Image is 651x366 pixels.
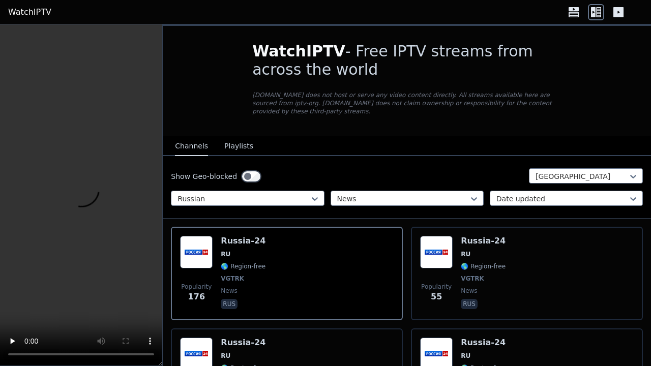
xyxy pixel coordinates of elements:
[461,352,470,360] span: RU
[461,299,478,309] p: rus
[221,262,265,270] span: 🌎 Region-free
[171,171,237,181] label: Show Geo-blocked
[221,352,230,360] span: RU
[221,338,265,348] h6: Russia-24
[461,236,506,246] h6: Russia-24
[8,6,51,18] a: WatchIPTV
[461,287,477,295] span: news
[461,262,506,270] span: 🌎 Region-free
[431,291,442,303] span: 55
[420,236,453,268] img: Russia-24
[221,236,265,246] h6: Russia-24
[188,291,205,303] span: 176
[461,338,506,348] h6: Russia-24
[461,274,484,283] span: VGTRK
[224,137,253,156] button: Playlists
[180,236,213,268] img: Russia-24
[461,250,470,258] span: RU
[252,42,345,60] span: WatchIPTV
[421,283,452,291] span: Popularity
[221,299,238,309] p: rus
[221,250,230,258] span: RU
[175,137,208,156] button: Channels
[252,91,561,115] p: [DOMAIN_NAME] does not host or serve any video content directly. All streams available here are s...
[181,283,212,291] span: Popularity
[294,100,318,107] a: iptv-org
[221,274,244,283] span: VGTRK
[221,287,237,295] span: news
[252,42,561,79] h1: - Free IPTV streams from across the world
